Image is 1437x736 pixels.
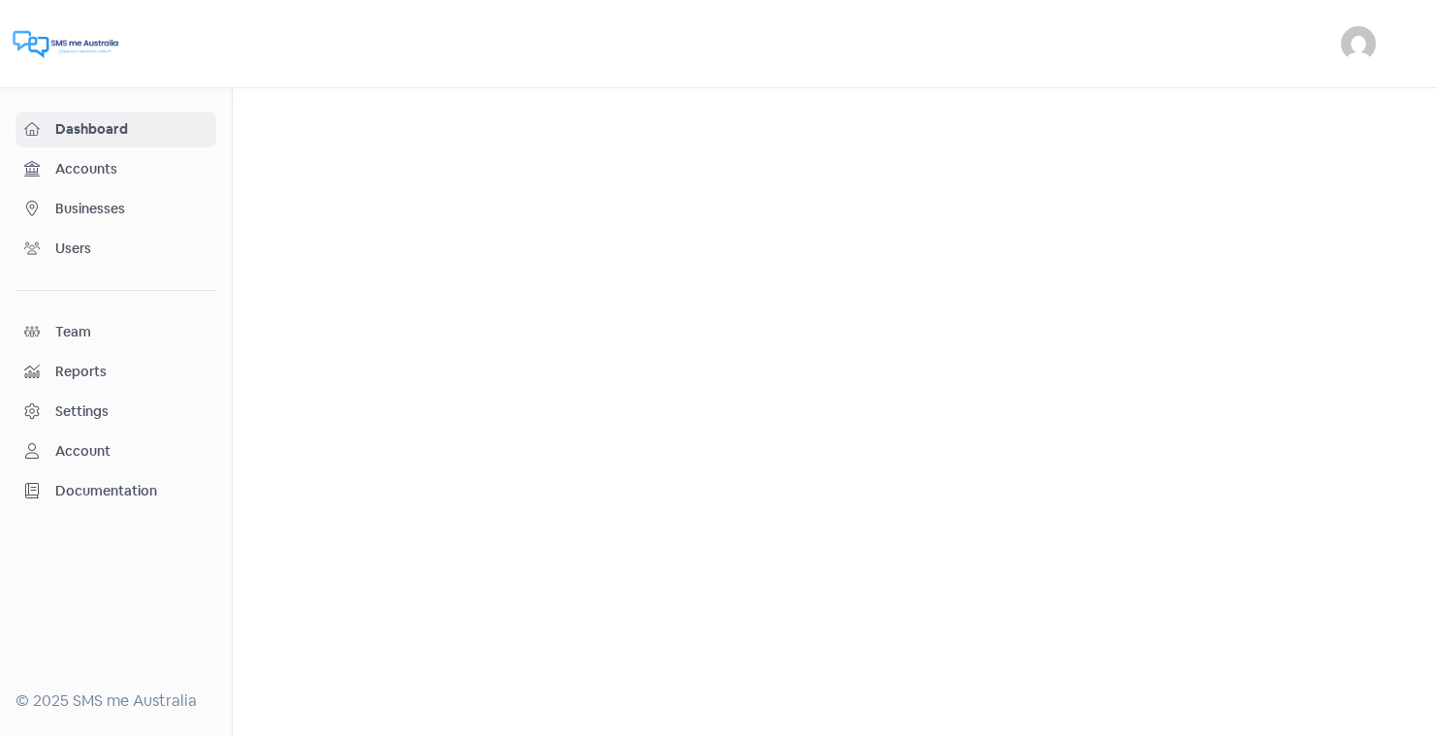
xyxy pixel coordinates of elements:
span: Dashboard [55,119,208,140]
a: Account [16,433,216,469]
a: Reports [16,354,216,390]
span: Documentation [55,481,208,501]
span: Reports [55,362,208,382]
div: Account [55,441,111,462]
span: Users [55,239,208,259]
a: Businesses [16,191,216,227]
a: Accounts [16,151,216,187]
div: © 2025 SMS me Australia [16,689,216,713]
a: Documentation [16,473,216,509]
span: Businesses [55,199,208,219]
span: Accounts [55,159,208,179]
img: User [1341,26,1376,61]
a: Users [16,231,216,267]
div: Settings [55,401,109,422]
a: Dashboard [16,112,216,147]
span: Team [55,322,208,342]
a: Settings [16,394,216,430]
a: Team [16,314,216,350]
